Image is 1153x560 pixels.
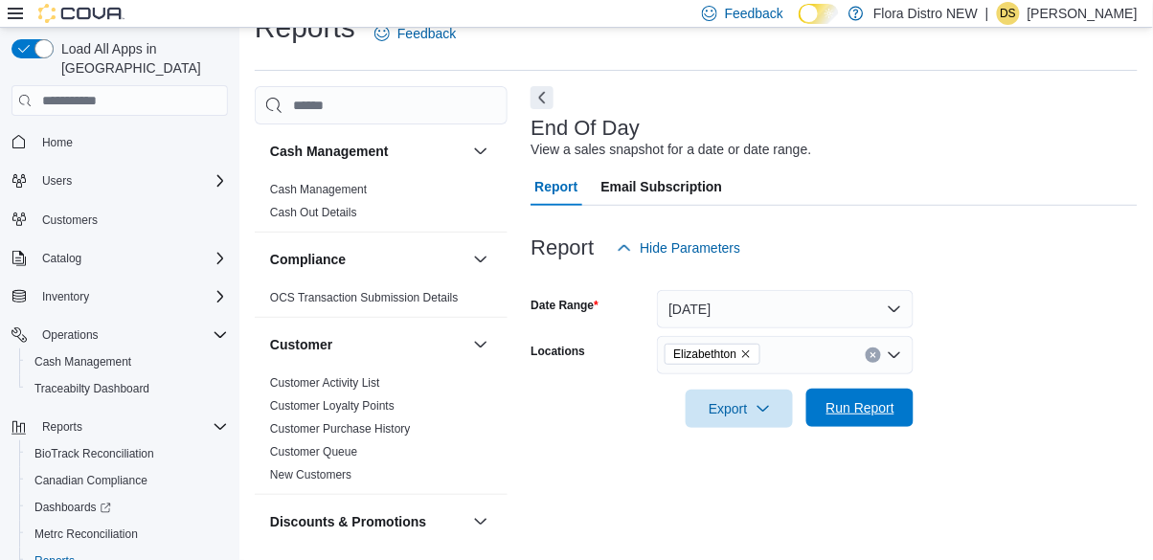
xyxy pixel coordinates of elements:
[270,376,380,390] a: Customer Activity List
[42,289,89,304] span: Inventory
[34,415,228,438] span: Reports
[609,229,748,267] button: Hide Parameters
[697,390,781,428] span: Export
[270,512,426,531] h3: Discounts & Promotions
[34,446,154,461] span: BioTrack Reconciliation
[799,4,839,24] input: Dark Mode
[34,131,80,154] a: Home
[826,398,895,417] span: Run Report
[34,354,131,370] span: Cash Management
[27,350,139,373] a: Cash Management
[54,39,228,78] span: Load All Apps in [GEOGRAPHIC_DATA]
[42,327,99,343] span: Operations
[866,347,881,363] button: Clear input
[42,251,81,266] span: Catalog
[27,469,228,492] span: Canadian Compliance
[531,344,585,359] label: Locations
[1028,2,1138,25] p: [PERSON_NAME]
[270,444,357,459] span: Customer Queue
[4,322,236,348] button: Operations
[34,208,228,232] span: Customers
[34,324,106,347] button: Operations
[19,494,236,521] a: Dashboards
[255,286,508,317] div: Compliance
[887,347,902,363] button: Open list of options
[19,521,236,548] button: Metrc Reconciliation
[34,285,228,308] span: Inventory
[469,248,492,271] button: Compliance
[27,350,228,373] span: Cash Management
[34,415,90,438] button: Reports
[640,238,740,258] span: Hide Parameters
[270,468,351,482] a: New Customers
[27,442,162,465] a: BioTrack Reconciliation
[531,236,594,259] h3: Report
[34,526,138,542] span: Metrc Reconciliation
[4,283,236,310] button: Inventory
[27,442,228,465] span: BioTrack Reconciliation
[19,440,236,467] button: BioTrack Reconciliation
[397,24,456,43] span: Feedback
[27,523,228,546] span: Metrc Reconciliation
[531,298,599,313] label: Date Range
[270,375,380,391] span: Customer Activity List
[270,291,459,304] a: OCS Transaction Submission Details
[34,209,105,232] a: Customers
[270,445,357,459] a: Customer Queue
[34,324,228,347] span: Operations
[34,169,79,192] button: Users
[19,348,236,375] button: Cash Management
[601,168,723,206] span: Email Subscription
[255,371,508,494] div: Customer
[34,129,228,153] span: Home
[255,178,508,232] div: Cash Management
[27,496,119,519] a: Dashboards
[42,173,72,189] span: Users
[873,2,978,25] p: Flora Distro NEW
[534,168,577,206] span: Report
[1001,2,1017,25] span: DS
[270,421,411,437] span: Customer Purchase History
[34,169,228,192] span: Users
[4,168,236,194] button: Users
[270,290,459,305] span: OCS Transaction Submission Details
[270,142,465,161] button: Cash Management
[985,2,989,25] p: |
[673,345,736,364] span: Elizabethton
[469,333,492,356] button: Customer
[270,250,465,269] button: Compliance
[469,140,492,163] button: Cash Management
[38,4,124,23] img: Cova
[270,422,411,436] a: Customer Purchase History
[270,142,389,161] h3: Cash Management
[270,335,465,354] button: Customer
[740,348,752,360] button: Remove Elizabethton from selection in this group
[469,510,492,533] button: Discounts & Promotions
[4,206,236,234] button: Customers
[34,500,111,515] span: Dashboards
[42,213,98,228] span: Customers
[34,247,228,270] span: Catalog
[367,14,463,53] a: Feedback
[34,381,149,396] span: Traceabilty Dashboard
[270,205,357,220] span: Cash Out Details
[657,290,914,328] button: [DATE]
[531,140,811,160] div: View a sales snapshot for a date or date range.
[34,247,89,270] button: Catalog
[270,399,395,413] a: Customer Loyalty Points
[270,512,465,531] button: Discounts & Promotions
[725,4,783,23] span: Feedback
[19,467,236,494] button: Canadian Compliance
[19,375,236,402] button: Traceabilty Dashboard
[27,496,228,519] span: Dashboards
[799,24,800,25] span: Dark Mode
[27,523,146,546] a: Metrc Reconciliation
[4,414,236,440] button: Reports
[270,183,367,196] a: Cash Management
[270,398,395,414] span: Customer Loyalty Points
[665,344,760,365] span: Elizabethton
[27,377,157,400] a: Traceabilty Dashboard
[42,135,73,150] span: Home
[997,2,1020,25] div: Darion Simmerly
[4,245,236,272] button: Catalog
